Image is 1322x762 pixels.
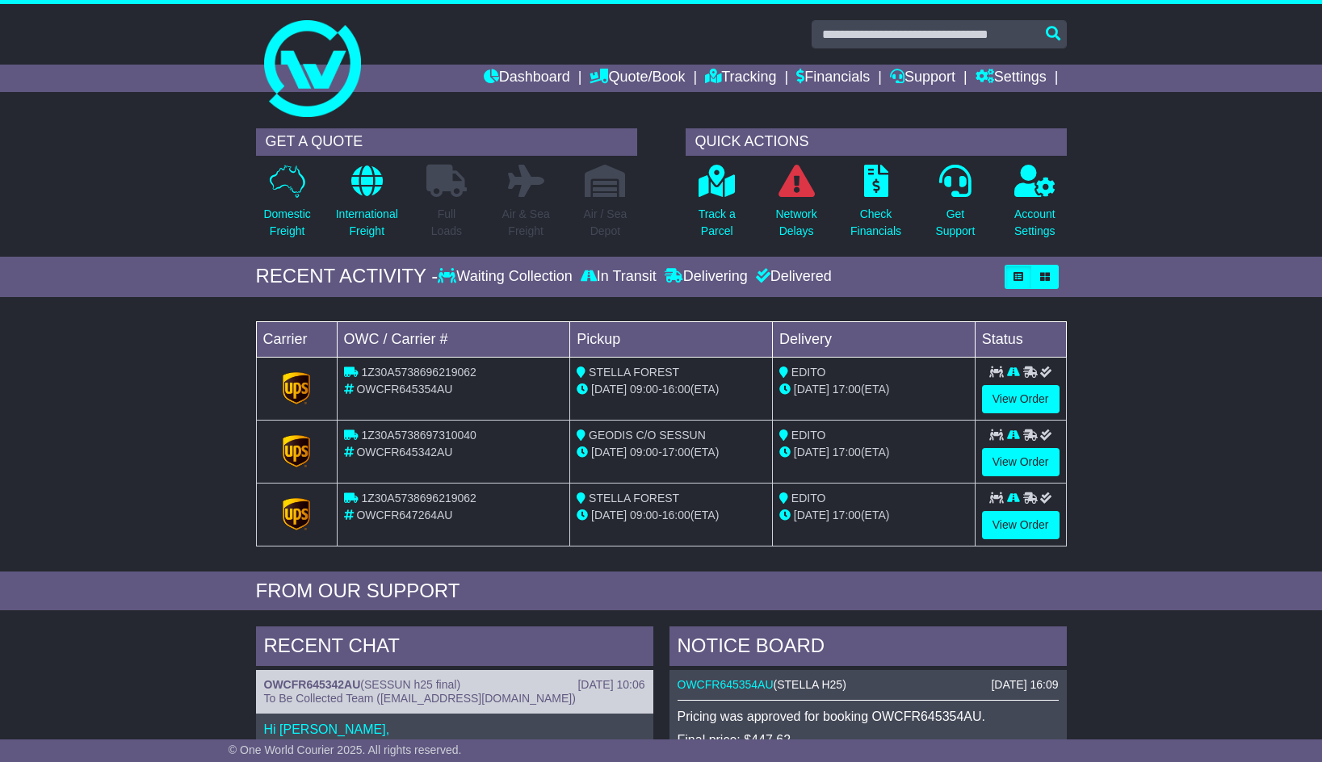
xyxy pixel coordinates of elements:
[589,366,679,379] span: STELLA FOREST
[577,444,766,461] div: - (ETA)
[991,678,1058,692] div: [DATE] 16:09
[502,206,550,240] p: Air & Sea Freight
[662,383,690,396] span: 16:00
[262,164,311,249] a: DomesticFreight
[361,366,476,379] span: 1Z30A5738696219062
[678,709,1059,724] p: Pricing was approved for booking OWCFR645354AU.
[772,321,975,357] td: Delivery
[283,435,310,467] img: GetCarrierServiceLogo
[678,732,1059,747] p: Final price: $447.62.
[661,268,752,286] div: Delivering
[283,498,310,530] img: GetCarrierServiceLogo
[934,164,976,249] a: GetSupport
[779,444,968,461] div: (ETA)
[256,580,1067,603] div: FROM OUR SUPPORT
[356,446,452,458] span: OWCFR645342AU
[1014,206,1056,240] p: Account Settings
[256,321,337,357] td: Carrier
[777,678,842,691] span: STELLA H25
[850,164,902,249] a: CheckFinancials
[794,446,829,458] span: [DATE]
[263,206,310,240] p: Domestic Freight
[337,321,570,357] td: OWC / Carrier #
[1014,164,1056,249] a: AccountSettings
[678,678,774,691] a: OWCFR645354AU
[591,509,627,521] span: [DATE]
[982,385,1060,413] a: View Order
[774,164,817,249] a: NetworkDelays
[752,268,832,286] div: Delivered
[264,678,645,692] div: ( )
[779,381,968,398] div: (ETA)
[833,509,861,521] span: 17:00
[256,265,439,288] div: RECENT ACTIVITY -
[794,509,829,521] span: [DATE]
[577,507,766,524] div: - (ETA)
[976,65,1047,92] a: Settings
[669,626,1067,670] div: NOTICE BOARD
[982,448,1060,476] a: View Order
[438,268,576,286] div: Waiting Collection
[364,678,456,691] span: SESSUN h25 final
[935,206,975,240] p: Get Support
[256,128,637,156] div: GET A QUOTE
[590,65,685,92] a: Quote/Book
[796,65,870,92] a: Financials
[791,366,826,379] span: EDITO
[426,206,467,240] p: Full Loads
[361,492,476,505] span: 1Z30A5738696219062
[779,507,968,524] div: (ETA)
[591,446,627,458] span: [DATE]
[283,372,310,404] img: GetCarrierServiceLogo
[577,678,644,692] div: [DATE] 10:06
[850,206,901,240] p: Check Financials
[630,509,658,521] span: 09:00
[336,206,398,240] p: International Freight
[630,383,658,396] span: 09:00
[589,492,679,505] span: STELLA FOREST
[630,446,658,458] span: 09:00
[229,743,462,756] span: © One World Courier 2025. All rights reserved.
[361,429,476,442] span: 1Z30A5738697310040
[589,429,706,442] span: GEODIS C/O SESSUN
[264,678,361,691] a: OWCFR645342AU
[833,383,861,396] span: 17:00
[982,511,1060,539] a: View Order
[570,321,773,357] td: Pickup
[890,65,955,92] a: Support
[264,692,576,705] span: To Be Collected Team ([EMAIL_ADDRESS][DOMAIN_NAME])
[356,509,452,521] span: OWCFR647264AU
[678,678,1059,692] div: ( )
[577,268,661,286] div: In Transit
[264,722,645,737] p: Hi [PERSON_NAME],
[484,65,570,92] a: Dashboard
[591,383,627,396] span: [DATE]
[794,383,829,396] span: [DATE]
[791,492,826,505] span: EDITO
[705,65,776,92] a: Tracking
[975,321,1066,357] td: Status
[335,164,399,249] a: InternationalFreight
[256,626,653,670] div: RECENT CHAT
[791,429,826,442] span: EDITO
[577,381,766,398] div: - (ETA)
[775,206,816,240] p: Network Delays
[662,509,690,521] span: 16:00
[662,446,690,458] span: 17:00
[686,128,1067,156] div: QUICK ACTIONS
[833,446,861,458] span: 17:00
[584,206,627,240] p: Air / Sea Depot
[699,206,736,240] p: Track a Parcel
[356,383,452,396] span: OWCFR645354AU
[698,164,737,249] a: Track aParcel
